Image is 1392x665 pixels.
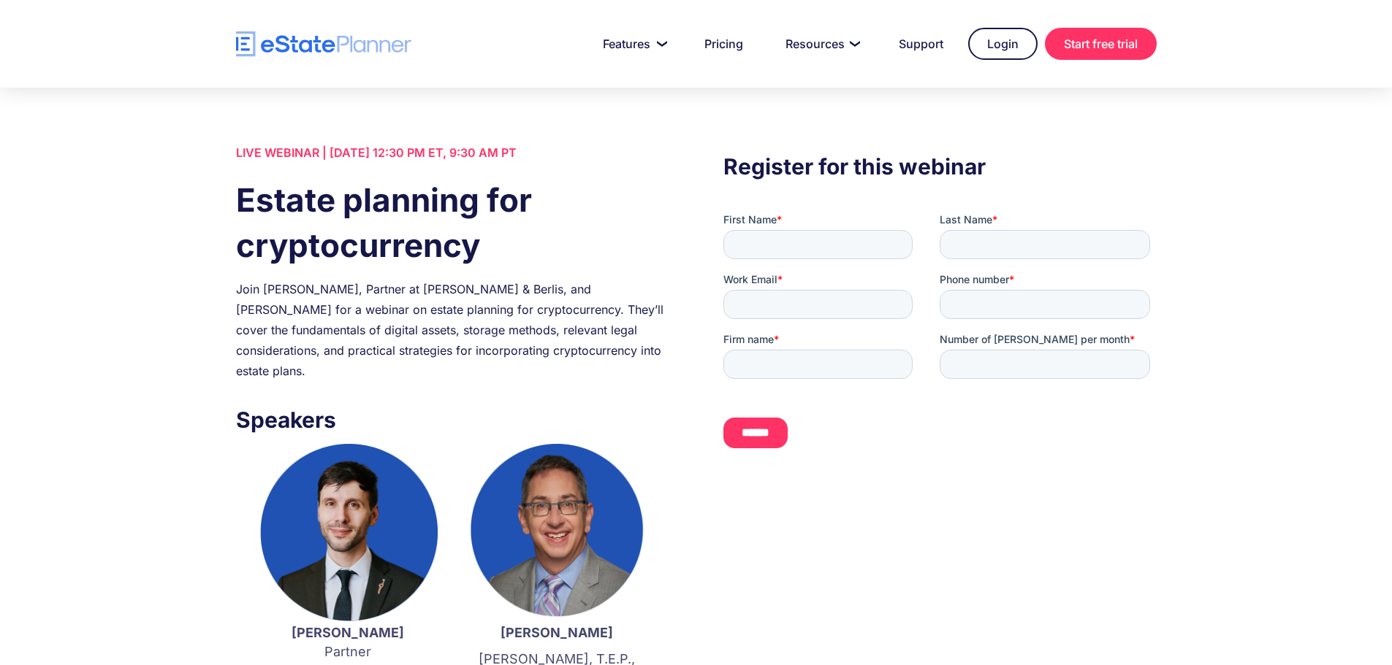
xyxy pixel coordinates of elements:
[236,279,669,381] div: Join [PERSON_NAME], Partner at [PERSON_NAME] & Berlis, and [PERSON_NAME] for a webinar on estate ...
[236,177,669,268] h1: Estate planning for cryptocurrency
[768,29,874,58] a: Resources
[723,150,1156,183] h3: Register for this webinar
[723,212,1156,461] iframe: Form 0
[585,29,680,58] a: Features
[501,625,613,640] strong: [PERSON_NAME]
[968,28,1038,60] a: Login
[258,623,438,661] p: Partner
[236,31,411,57] a: home
[236,142,669,163] div: LIVE WEBINAR | [DATE] 12:30 PM ET, 9:30 AM PT
[236,403,669,437] h3: Speakers
[1045,28,1157,60] a: Start free trial
[687,29,761,58] a: Pricing
[881,29,961,58] a: Support
[292,625,404,640] strong: [PERSON_NAME]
